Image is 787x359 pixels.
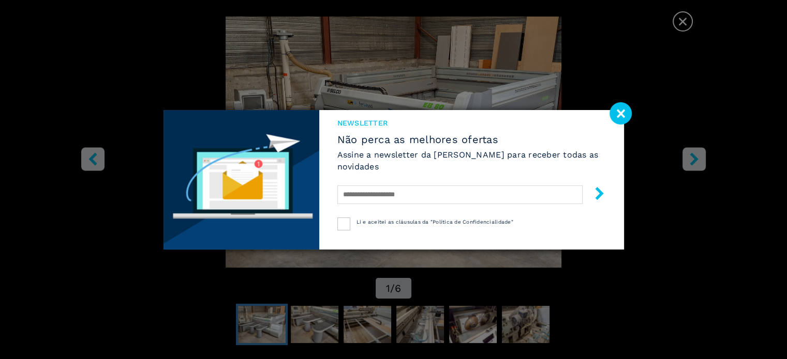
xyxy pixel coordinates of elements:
span: Newsletter [337,118,606,128]
h6: Assine a newsletter da [PERSON_NAME] para receber todas as novidades [337,149,606,173]
button: submit-button [583,183,606,207]
span: Não perca as melhores ofertas [337,133,606,146]
span: Li e aceitei as cláusulas da "Política de Confidencialidade" [357,219,513,225]
img: Newsletter image [164,110,319,249]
